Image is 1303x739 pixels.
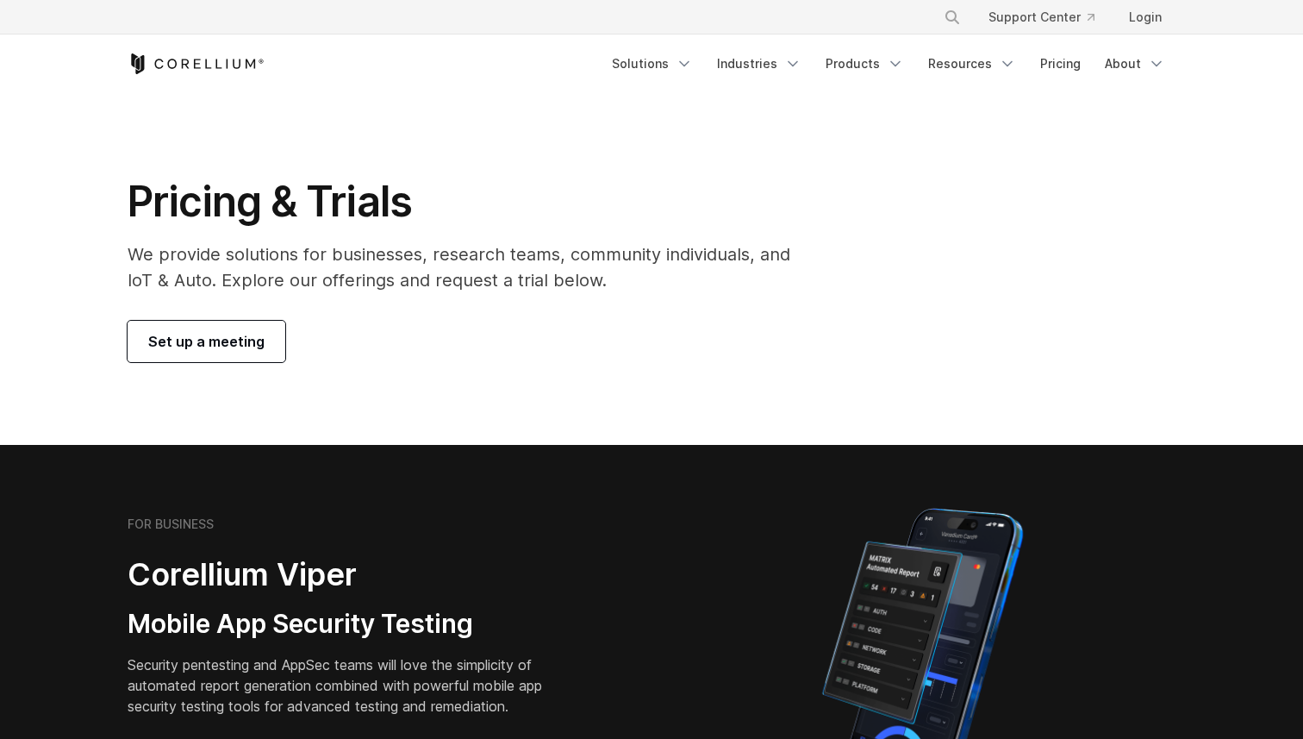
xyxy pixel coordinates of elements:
a: Resources [918,48,1026,79]
a: Industries [707,48,812,79]
span: Set up a meeting [148,331,265,352]
a: Set up a meeting [128,321,285,362]
a: Products [815,48,914,79]
h1: Pricing & Trials [128,176,814,228]
h2: Corellium Viper [128,555,569,594]
div: Navigation Menu [602,48,1175,79]
h6: FOR BUSINESS [128,517,214,532]
a: Corellium Home [128,53,265,74]
div: Navigation Menu [923,2,1175,33]
a: Support Center [975,2,1108,33]
a: Solutions [602,48,703,79]
h3: Mobile App Security Testing [128,608,569,641]
a: Pricing [1030,48,1091,79]
a: About [1094,48,1175,79]
a: Login [1115,2,1175,33]
p: We provide solutions for businesses, research teams, community individuals, and IoT & Auto. Explo... [128,241,814,293]
p: Security pentesting and AppSec teams will love the simplicity of automated report generation comb... [128,654,569,717]
button: Search [937,2,968,33]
